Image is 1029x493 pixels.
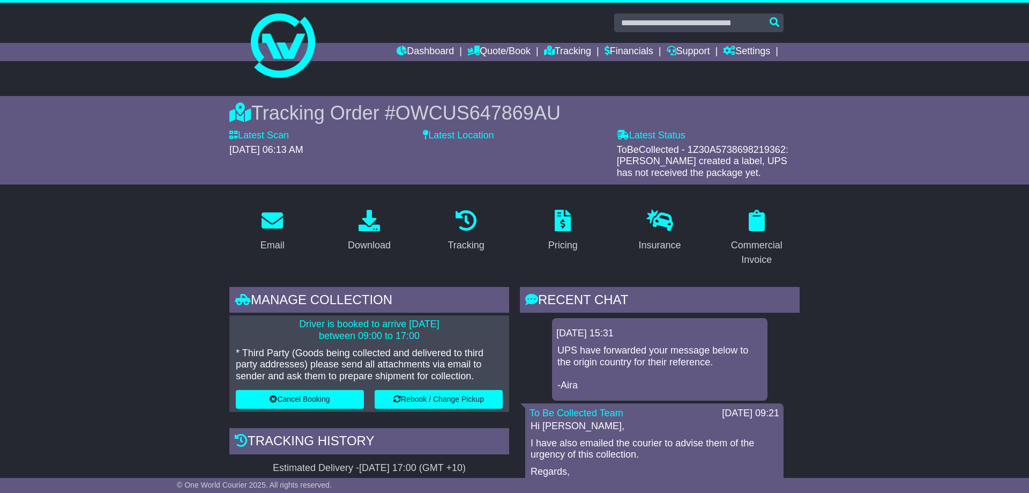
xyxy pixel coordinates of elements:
[531,466,778,478] p: Regards,
[229,287,509,316] div: Manage collection
[605,43,653,61] a: Financials
[631,206,688,256] a: Insurance
[530,408,623,418] a: To Be Collected Team
[253,206,292,256] a: Email
[236,348,503,382] p: * Third Party (Goods being collected and delivered to third party addresses) please send all atta...
[229,428,509,457] div: Tracking history
[348,238,391,253] div: Download
[441,206,491,256] a: Tracking
[720,238,793,267] div: Commercial Invoice
[236,319,503,342] p: Driver is booked to arrive [DATE] between 09:00 to 17:00
[229,462,509,474] div: Estimated Delivery -
[229,144,303,155] span: [DATE] 06:13 AM
[229,130,289,142] label: Latest Scan
[520,287,800,316] div: RECENT CHAT
[544,43,591,61] a: Tracking
[723,43,770,61] a: Settings
[722,408,779,420] div: [DATE] 09:21
[713,206,800,271] a: Commercial Invoice
[541,206,585,256] a: Pricing
[448,238,484,253] div: Tracking
[617,144,788,178] span: ToBeCollected - 1Z30A5738698219362: [PERSON_NAME] created a label, UPS has not received the packa...
[467,43,531,61] a: Quote/Book
[617,130,685,142] label: Latest Status
[341,206,398,256] a: Download
[229,101,800,124] div: Tracking Order #
[375,390,503,409] button: Rebook / Change Pickup
[236,390,364,409] button: Cancel Booking
[397,43,454,61] a: Dashboard
[556,328,763,340] div: [DATE] 15:31
[177,481,332,489] span: © One World Courier 2025. All rights reserved.
[638,238,681,253] div: Insurance
[548,238,578,253] div: Pricing
[531,421,778,432] p: Hi [PERSON_NAME],
[531,438,778,461] p: I have also emailed the courier to advise them of the urgency of this collection.
[423,130,494,142] label: Latest Location
[396,102,561,124] span: OWCUS647869AU
[557,345,762,391] p: UPS have forwarded your message below to the origin country for their reference. -Aira
[260,238,285,253] div: Email
[667,43,710,61] a: Support
[359,462,466,474] div: [DATE] 17:00 (GMT +10)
